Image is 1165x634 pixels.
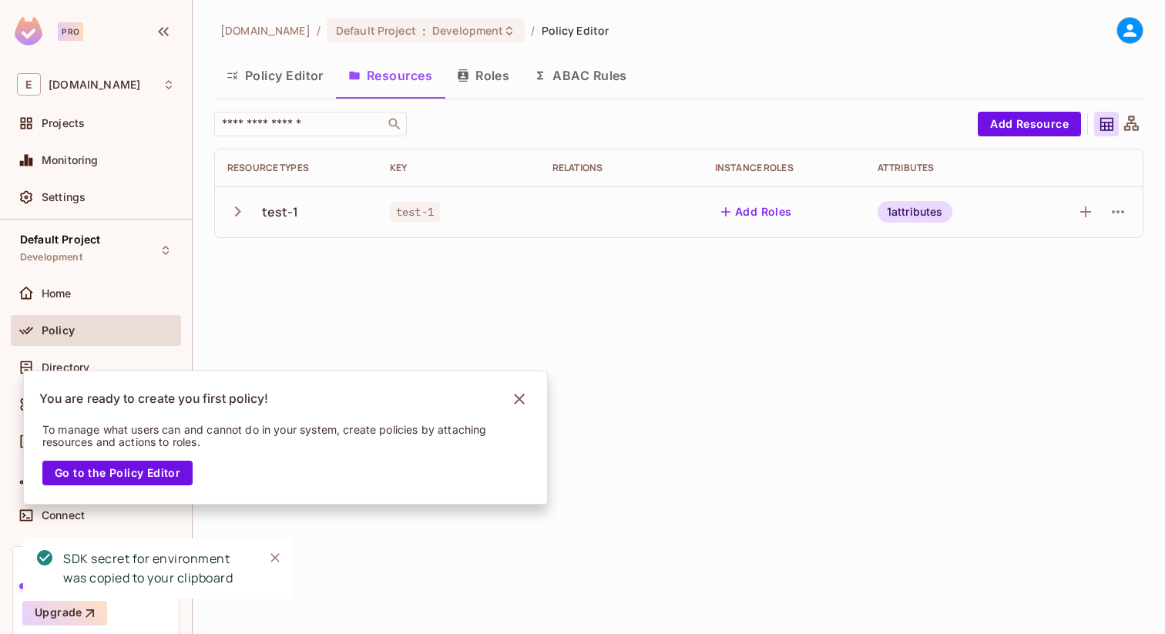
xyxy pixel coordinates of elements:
[552,162,690,174] div: Relations
[317,23,321,38] li: /
[227,162,365,174] div: Resource Types
[978,112,1081,136] button: Add Resource
[522,56,640,95] button: ABAC Rules
[336,23,416,38] span: Default Project
[336,56,445,95] button: Resources
[220,23,311,38] span: the active workspace
[42,117,85,129] span: Projects
[63,549,251,588] div: SDK secret for environment was copied to your clipboard
[58,22,83,41] div: Pro
[42,191,86,203] span: Settings
[542,23,609,38] span: Policy Editor
[390,202,440,222] span: test-1
[421,25,427,37] span: :
[432,23,503,38] span: Development
[42,154,99,166] span: Monitoring
[214,56,336,95] button: Policy Editor
[531,23,535,38] li: /
[715,200,798,224] button: Add Roles
[42,324,75,337] span: Policy
[42,287,72,300] span: Home
[42,461,193,485] button: Go to the Policy Editor
[715,162,853,174] div: Instance roles
[39,391,268,407] p: You are ready to create you first policy!
[262,203,299,220] div: test-1
[445,56,522,95] button: Roles
[20,251,82,263] span: Development
[49,79,140,91] span: Workspace: example.com
[390,162,528,174] div: Key
[878,162,1016,174] div: Attributes
[42,424,508,448] p: To manage what users can and cannot do in your system, create policies by attaching resources and...
[264,546,287,569] button: Close
[15,17,42,45] img: SReyMgAAAABJRU5ErkJggg==
[878,201,952,223] div: 1 attributes
[17,73,41,96] span: E
[20,233,100,246] span: Default Project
